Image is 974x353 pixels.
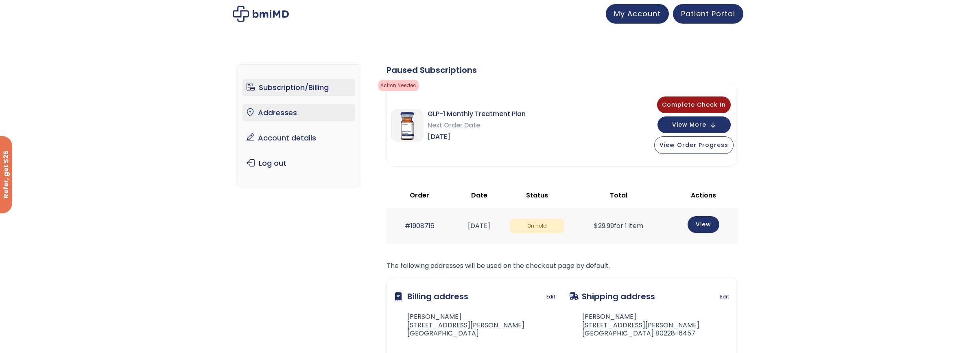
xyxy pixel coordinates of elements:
[657,116,731,133] button: View More
[428,131,526,143] span: [DATE]
[662,101,726,109] span: Complete Check In
[405,221,435,230] a: #1908716
[594,221,614,230] span: 29.99
[428,120,526,131] span: Next Order Date
[233,6,289,22] img: My account
[610,191,627,200] span: Total
[569,286,655,307] h3: Shipping address
[428,108,526,120] span: GLP-1 Monthly Treatment Plan
[395,286,468,307] h3: Billing address
[546,291,556,303] a: Edit
[242,129,355,147] a: Account details
[395,313,524,338] address: [PERSON_NAME] [STREET_ADDRESS][PERSON_NAME] [GEOGRAPHIC_DATA]
[673,4,743,24] a: Patient Portal
[242,104,355,121] a: Addresses
[614,9,661,19] span: My Account
[688,216,719,233] a: View
[594,221,598,230] span: $
[471,191,487,200] span: Date
[242,155,355,172] a: Log out
[606,4,669,24] a: My Account
[654,136,734,154] button: View Order Progress
[691,191,716,200] span: Actions
[510,219,564,234] span: On hold
[410,191,429,200] span: Order
[720,291,729,303] a: Edit
[569,313,699,338] address: [PERSON_NAME] [STREET_ADDRESS][PERSON_NAME] [GEOGRAPHIC_DATA] 80228-6457
[660,141,728,149] span: View Order Progress
[387,260,738,272] p: The following addresses will be used on the checkout page by default.
[568,208,668,243] td: for 1 item
[526,191,548,200] span: Status
[7,322,98,346] iframe: Sign Up via Text for Offers
[681,9,735,19] span: Patient Portal
[236,64,362,186] nav: Account pages
[387,64,738,76] div: Paused Subscriptions
[672,122,706,127] span: View More
[378,80,419,91] span: Action Needed
[657,96,731,113] button: Complete Check In
[468,221,490,230] time: [DATE]
[242,79,355,96] a: Subscription/Billing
